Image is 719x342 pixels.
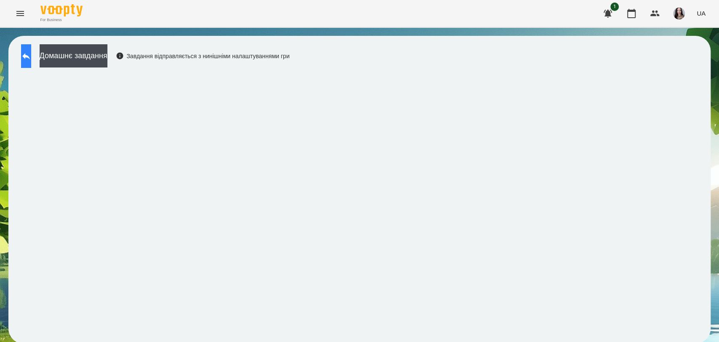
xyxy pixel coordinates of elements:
img: 23d2127efeede578f11da5c146792859.jpg [673,8,685,19]
button: Menu [10,3,30,24]
span: 1 [610,3,619,11]
span: UA [697,9,706,18]
div: Завдання відправляється з нинішніми налаштуваннями гри [116,52,290,60]
button: Домашнє завдання [40,44,107,67]
button: UA [693,5,709,21]
img: Voopty Logo [40,4,83,16]
span: For Business [40,17,83,23]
